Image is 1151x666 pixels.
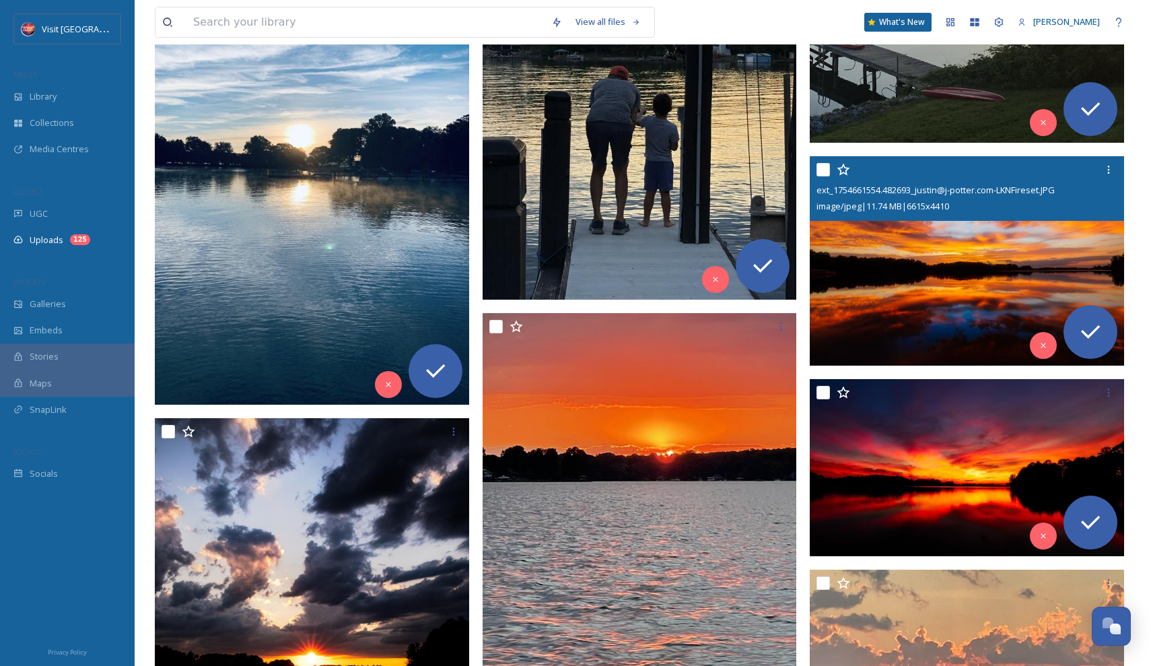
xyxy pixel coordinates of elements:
img: Logo%20Image.png [22,22,35,36]
span: SOCIALS [13,446,40,457]
a: View all files [569,9,648,35]
span: UGC [30,207,48,220]
a: What's New [864,13,932,32]
span: Galleries [30,298,66,310]
span: Stories [30,350,59,363]
span: Privacy Policy [48,648,87,657]
input: Search your library [186,7,545,37]
span: Library [30,90,57,103]
img: ext_1754661554.482693_justin@j-potter.com-LKNFireset.JPG [810,156,1124,366]
span: Maps [30,377,52,390]
img: ext_1754660913.602867_justin@j-potter.com-SharpenedSunsetLKN.JPG [810,379,1124,556]
div: 125 [70,234,90,245]
span: Media Centres [30,143,89,156]
button: Open Chat [1092,607,1131,646]
span: ext_1754661554.482693_justin@j-potter.com-LKNFireset.JPG [816,184,1055,196]
a: [PERSON_NAME] [1011,9,1107,35]
span: [PERSON_NAME] [1033,15,1100,28]
span: Socials [30,467,58,480]
a: Privacy Policy [48,643,87,659]
span: Uploads [30,234,63,246]
span: Collections [30,116,74,129]
span: image/jpeg | 11.74 MB | 6615 x 4410 [816,200,949,212]
span: Visit [GEOGRAPHIC_DATA][PERSON_NAME] [42,22,213,35]
span: Embeds [30,324,63,337]
span: WIDGETS [13,277,44,287]
span: MEDIA [13,69,37,79]
span: COLLECT [13,187,42,197]
span: SnapLink [30,403,67,416]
